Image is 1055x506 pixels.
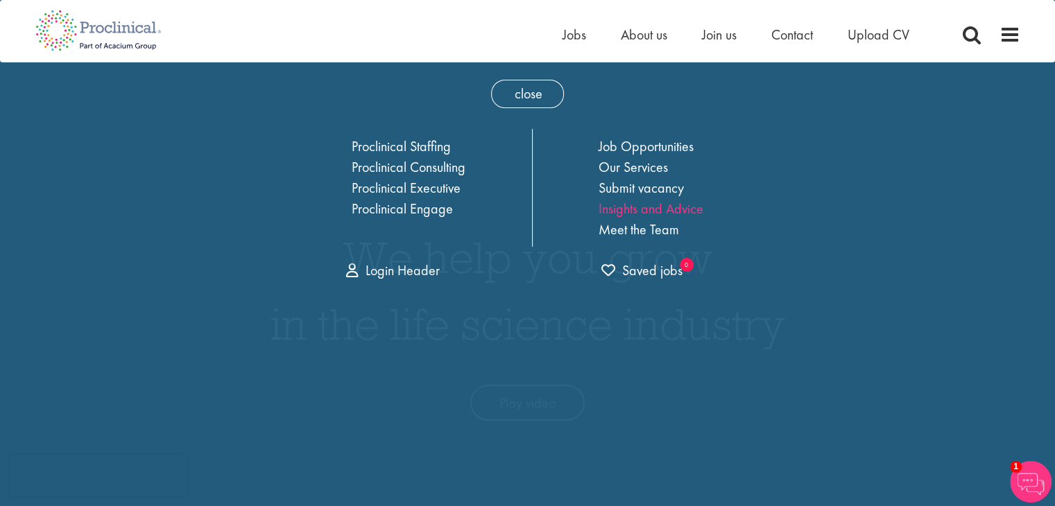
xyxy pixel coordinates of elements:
a: Our Services [599,158,668,176]
a: 0 jobs in shortlist [601,261,683,281]
img: Chatbot [1010,461,1052,503]
a: About us [621,26,667,44]
sub: 0 [680,258,694,272]
a: Proclinical Engage [352,200,453,218]
span: close [491,80,564,108]
a: Login Header [346,261,440,279]
a: Submit vacancy [599,179,684,197]
a: Upload CV [848,26,909,44]
span: 1 [1010,461,1022,473]
a: Insights and Advice [599,200,703,218]
a: Proclinical Staffing [352,137,451,155]
a: Proclinical Consulting [352,158,465,176]
a: Contact [771,26,813,44]
a: Job Opportunities [599,137,694,155]
a: Jobs [563,26,586,44]
a: Meet the Team [599,220,679,238]
a: Join us [702,26,737,44]
a: Proclinical Executive [352,179,461,197]
span: Saved jobs [601,261,683,279]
